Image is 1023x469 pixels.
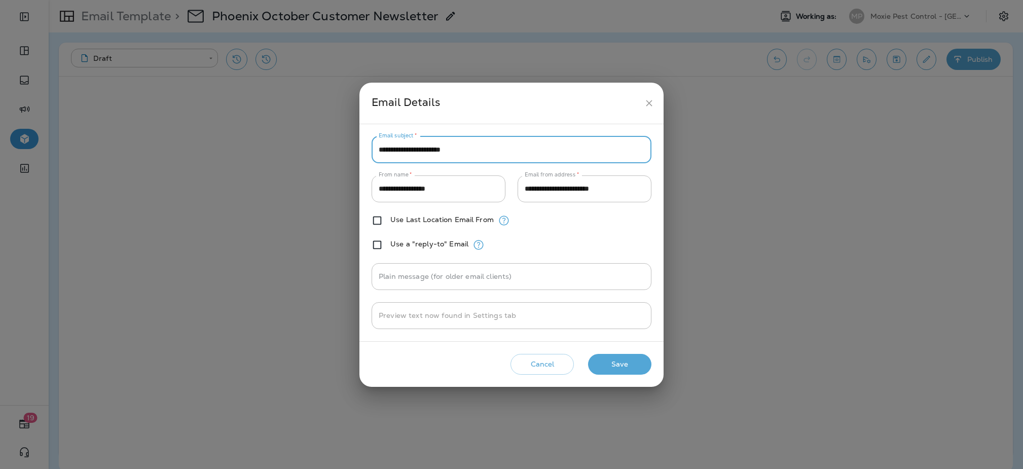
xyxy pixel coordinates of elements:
button: close [640,94,659,113]
label: Email subject [379,132,417,139]
button: Cancel [510,354,574,375]
div: Email Details [372,94,640,113]
label: Use Last Location Email From [390,215,494,224]
label: From name [379,171,412,178]
button: Save [588,354,651,375]
label: Email from address [525,171,579,178]
label: Use a "reply-to" Email [390,240,468,248]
